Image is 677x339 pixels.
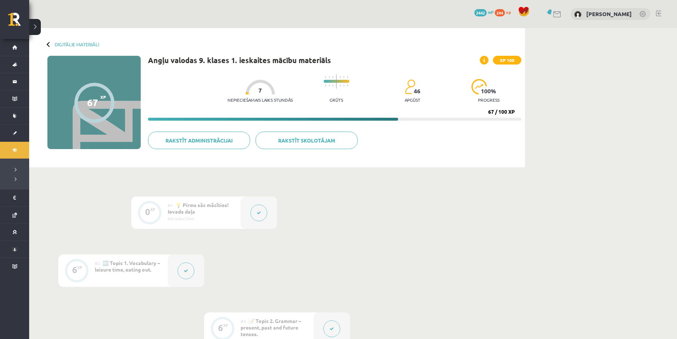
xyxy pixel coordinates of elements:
[325,76,326,78] img: icon-short-line-57e1e144782c952c97e751825c79c345078a6d821885a25fce030b3d8c18986b.svg
[87,97,98,108] div: 67
[471,79,487,94] img: icon-progress-161ccf0a02000e728c5f80fcf4c31c7af3da0e1684b2b1d7c360e028c24a22f1.svg
[168,215,235,222] div: Introduction
[495,9,505,16] span: 244
[256,132,358,149] a: Rakstīt skolotājam
[218,324,223,331] div: 6
[414,88,420,94] span: 46
[223,323,228,327] div: XP
[241,318,246,324] span: #3
[574,11,581,18] img: Damians Dzina
[347,85,348,86] img: icon-short-line-57e1e144782c952c97e751825c79c345078a6d821885a25fce030b3d8c18986b.svg
[72,266,77,273] div: 6
[329,85,330,86] img: icon-short-line-57e1e144782c952c97e751825c79c345078a6d821885a25fce030b3d8c18986b.svg
[329,76,330,78] img: icon-short-line-57e1e144782c952c97e751825c79c345078a6d821885a25fce030b3d8c18986b.svg
[343,85,344,86] img: icon-short-line-57e1e144782c952c97e751825c79c345078a6d821885a25fce030b3d8c18986b.svg
[474,9,487,16] span: 2442
[493,56,521,65] span: XP 100
[168,202,229,215] span: 💡 Pirms sāc mācīties! Ievada daļa
[145,209,150,215] div: 0
[55,42,99,47] a: Digitālie materiāli
[332,76,333,78] img: icon-short-line-57e1e144782c952c97e751825c79c345078a6d821885a25fce030b3d8c18986b.svg
[227,97,293,102] p: Nepieciešamais laiks stundās
[478,97,499,102] p: progress
[95,260,160,273] span: 🔤 Topic 1. Vocabulary – leisure time, eating out.
[95,260,100,266] span: #2
[347,76,348,78] img: icon-short-line-57e1e144782c952c97e751825c79c345078a6d821885a25fce030b3d8c18986b.svg
[405,79,415,94] img: students-c634bb4e5e11cddfef0936a35e636f08e4e9abd3cc4e673bd6f9a4125e45ecb1.svg
[77,265,82,269] div: XP
[241,317,301,337] span: 📝 Topic 2. Grammar – present, past and future tenses.
[8,13,29,31] a: Rīgas 1. Tālmācības vidusskola
[336,74,337,89] img: icon-long-line-d9ea69661e0d244f92f715978eff75569469978d946b2353a9bb055b3ed8787d.svg
[258,87,262,94] span: 7
[474,9,494,15] a: 2442 mP
[481,88,497,94] span: 100 %
[148,132,250,149] a: Rakstīt administrācijai
[332,85,333,86] img: icon-short-line-57e1e144782c952c97e751825c79c345078a6d821885a25fce030b3d8c18986b.svg
[148,56,331,65] h1: Angļu valodas 9. klases 1. ieskaites mācību materiāls
[150,207,155,211] div: XP
[168,202,173,208] span: #1
[495,9,514,15] a: 244 xp
[586,10,632,17] a: [PERSON_NAME]
[330,97,343,102] p: Grūts
[405,97,420,102] p: apgūst
[488,9,494,15] span: mP
[343,76,344,78] img: icon-short-line-57e1e144782c952c97e751825c79c345078a6d821885a25fce030b3d8c18986b.svg
[506,9,511,15] span: xp
[100,94,106,100] span: XP
[325,85,326,86] img: icon-short-line-57e1e144782c952c97e751825c79c345078a6d821885a25fce030b3d8c18986b.svg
